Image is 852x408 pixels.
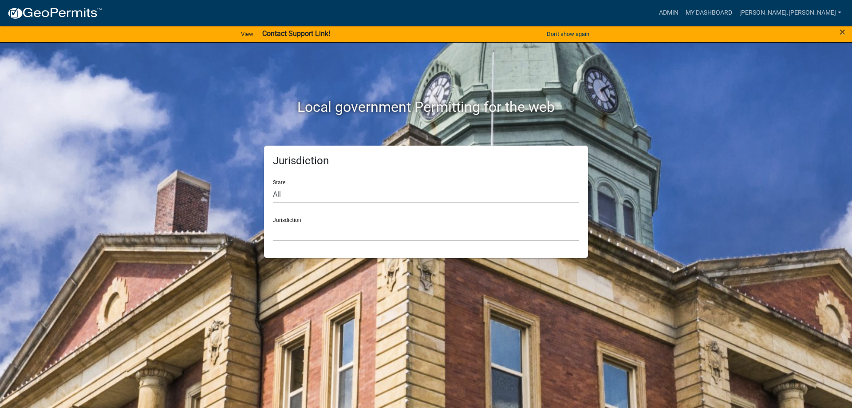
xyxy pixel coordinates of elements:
a: My Dashboard [682,4,736,21]
h2: Local government Permitting for the web [180,99,672,115]
span: × [840,26,845,38]
a: [PERSON_NAME].[PERSON_NAME] [736,4,845,21]
button: Don't show again [543,27,593,41]
a: View [237,27,257,41]
button: Close [840,27,845,37]
strong: Contact Support Link! [262,29,330,38]
a: Admin [655,4,682,21]
h5: Jurisdiction [273,154,579,167]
